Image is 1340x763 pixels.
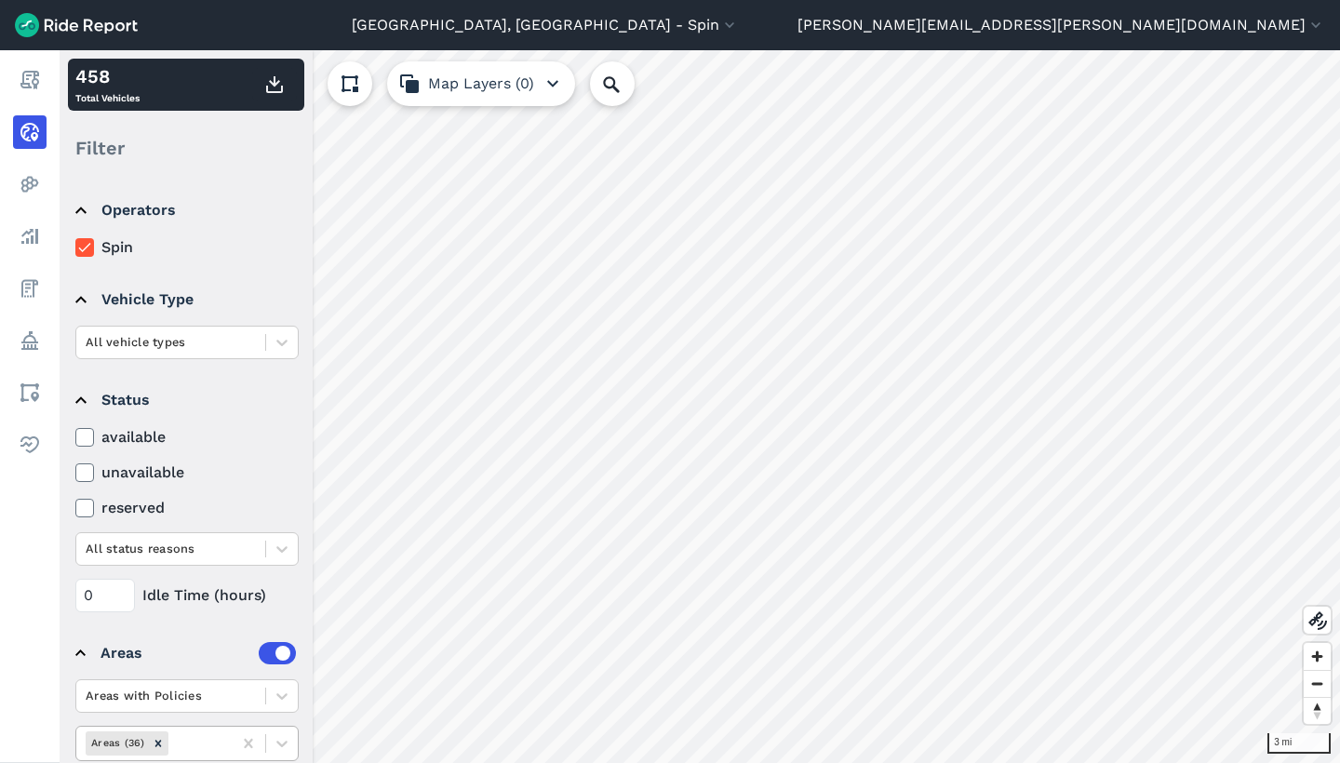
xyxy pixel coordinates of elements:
a: Policy [13,324,47,357]
a: Analyze [13,220,47,253]
div: 458 [75,62,140,90]
div: Areas [100,642,296,664]
button: Reset bearing to north [1304,697,1331,724]
a: Heatmaps [13,167,47,201]
div: Filter [68,119,304,177]
div: Total Vehicles [75,62,140,107]
a: Report [13,63,47,97]
button: Zoom out [1304,670,1331,697]
canvas: Map [60,50,1340,763]
button: [GEOGRAPHIC_DATA], [GEOGRAPHIC_DATA] - Spin [352,14,739,36]
summary: Vehicle Type [75,274,296,326]
summary: Status [75,374,296,426]
button: [PERSON_NAME][EMAIL_ADDRESS][PERSON_NAME][DOMAIN_NAME] [797,14,1325,36]
div: Remove Areas (36) [148,731,168,755]
label: unavailable [75,462,299,484]
summary: Operators [75,184,296,236]
a: Areas [13,376,47,409]
a: Health [13,428,47,462]
button: Map Layers (0) [387,61,575,106]
label: available [75,426,299,448]
label: reserved [75,497,299,519]
a: Fees [13,272,47,305]
input: Search Location or Vehicles [590,61,664,106]
label: Spin [75,236,299,259]
summary: Areas [75,627,296,679]
img: Ride Report [15,13,138,37]
div: Idle Time (hours) [75,579,299,612]
div: Areas (36) [86,731,148,755]
button: Zoom in [1304,643,1331,670]
a: Realtime [13,115,47,149]
div: 3 mi [1267,733,1331,754]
